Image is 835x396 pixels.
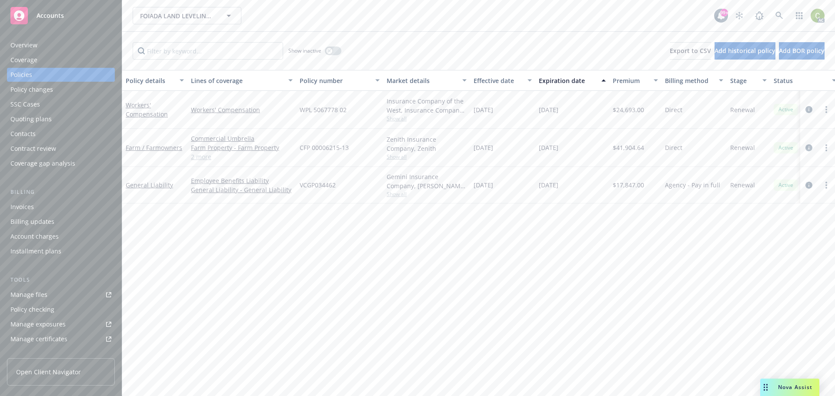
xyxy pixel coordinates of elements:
span: [DATE] [539,180,558,190]
div: Policy checking [10,303,54,316]
input: Filter by keyword... [133,42,283,60]
div: Installment plans [10,244,61,258]
a: circleInformation [804,143,814,153]
a: Switch app [791,7,808,24]
div: Lines of coverage [191,76,283,85]
button: Add historical policy [715,42,775,60]
div: Contacts [10,127,36,141]
span: [DATE] [539,105,558,114]
span: Accounts [37,12,64,19]
div: Overview [10,38,37,52]
a: Invoices [7,200,115,214]
div: Premium [613,76,648,85]
a: Accounts [7,3,115,28]
div: Zenith Insurance Company, Zenith [387,135,467,153]
div: Quoting plans [10,112,52,126]
span: Open Client Navigator [16,367,81,376]
a: Stop snowing [731,7,748,24]
a: Manage files [7,288,115,302]
a: Quoting plans [7,112,115,126]
div: Effective date [474,76,522,85]
a: SSC Cases [7,97,115,111]
span: Renewal [730,105,755,114]
span: VCGP034462 [300,180,336,190]
span: Active [777,181,795,189]
a: Workers' Compensation [126,101,168,118]
a: Manage exposures [7,317,115,331]
span: Show inactive [288,47,321,54]
span: $24,693.00 [613,105,644,114]
a: General Liability [126,181,173,189]
div: SSC Cases [10,97,40,111]
div: Policy changes [10,83,53,97]
a: Installment plans [7,244,115,258]
div: Manage certificates [10,332,67,346]
a: Employee Benefits Liability [191,176,293,185]
div: Gemini Insurance Company, [PERSON_NAME] Corporation, Risk Placement Services, Inc. (RPS) [387,172,467,190]
a: circleInformation [804,104,814,115]
div: Manage claims [10,347,54,361]
div: Billing [7,188,115,196]
button: Add BOR policy [779,42,825,60]
div: Tools [7,276,115,284]
span: Renewal [730,180,755,190]
div: Manage exposures [10,317,66,331]
div: Insurance Company of the West, Insurance Company of the West (ICW) [387,97,467,115]
span: $41,904.64 [613,143,644,152]
a: 2 more [191,152,293,161]
button: Export to CSV [670,42,711,60]
a: Policies [7,68,115,82]
div: Account charges [10,230,59,243]
a: Report a Bug [751,7,768,24]
button: Stage [727,70,770,91]
span: Active [777,144,795,152]
a: Manage claims [7,347,115,361]
button: Nova Assist [760,379,819,396]
a: Overview [7,38,115,52]
a: more [821,143,832,153]
a: Contract review [7,142,115,156]
div: Status [774,76,827,85]
a: Coverage [7,53,115,67]
div: 99+ [720,9,728,17]
span: [DATE] [474,180,493,190]
span: Agency - Pay in full [665,180,720,190]
button: Policy details [122,70,187,91]
div: Drag to move [760,379,771,396]
a: Manage certificates [7,332,115,346]
span: CFP 00006215-13 [300,143,349,152]
div: Coverage gap analysis [10,156,75,170]
a: Coverage gap analysis [7,156,115,170]
a: Policy changes [7,83,115,97]
span: [DATE] [539,143,558,152]
a: more [821,180,832,190]
a: Commercial Umbrella [191,134,293,143]
span: $17,847.00 [613,180,644,190]
span: Nova Assist [778,383,812,391]
button: Effective date [470,70,535,91]
a: General Liability - General Liability [191,185,293,194]
span: Active [777,106,795,113]
div: Stage [730,76,757,85]
div: Coverage [10,53,37,67]
div: Policy details [126,76,174,85]
div: Invoices [10,200,34,214]
button: Billing method [661,70,727,91]
div: Billing updates [10,215,54,229]
a: Billing updates [7,215,115,229]
button: Market details [383,70,470,91]
span: [DATE] [474,105,493,114]
a: Account charges [7,230,115,243]
div: Policies [10,68,32,82]
span: Renewal [730,143,755,152]
span: WPL 5067778 02 [300,105,347,114]
span: Direct [665,143,682,152]
span: Direct [665,105,682,114]
button: Expiration date [535,70,609,91]
span: Show all [387,115,467,122]
a: Contacts [7,127,115,141]
a: more [821,104,832,115]
span: Show all [387,153,467,160]
span: Export to CSV [670,47,711,55]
